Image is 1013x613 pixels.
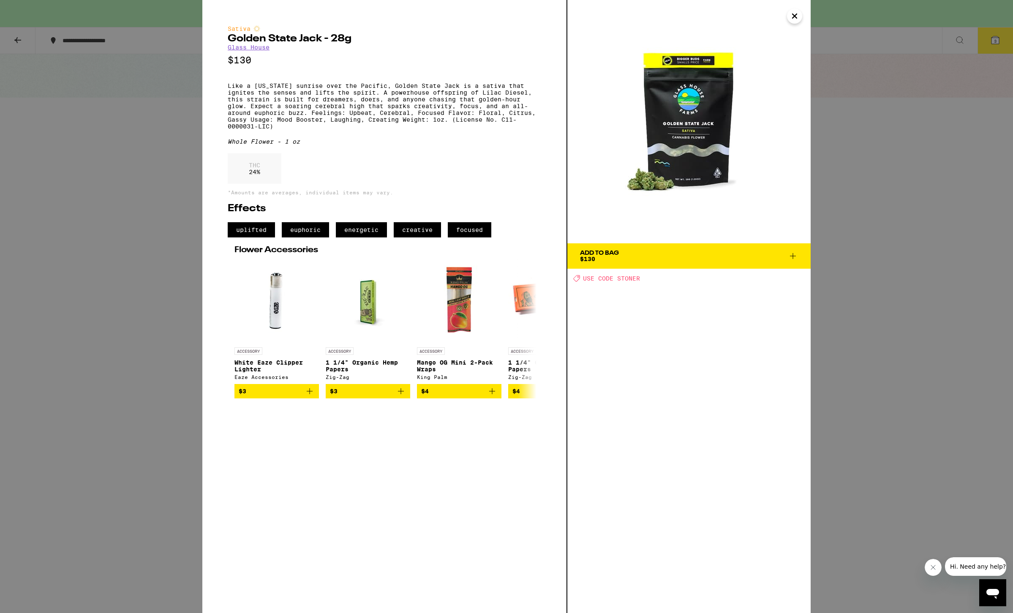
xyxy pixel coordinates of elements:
[228,44,270,51] a: Glass House
[326,259,410,384] a: Open page for 1 1/4" Organic Hemp Papers from Zig-Zag
[330,388,338,395] span: $3
[326,384,410,398] button: Add to bag
[508,259,593,343] img: Zig-Zag - 1 1/4" Classic Rolling Papers
[228,34,541,44] h2: Golden State Jack - 28g
[580,256,595,262] span: $130
[336,222,387,237] span: energetic
[234,347,262,355] p: ACCESSORY
[394,222,441,237] span: creative
[417,259,501,343] img: King Palm - Mango OG Mini 2-Pack Wraps
[508,374,593,380] div: Zig-Zag
[417,374,501,380] div: King Palm
[417,384,501,398] button: Add to bag
[326,259,410,343] img: Zig-Zag - 1 1/4" Organic Hemp Papers
[421,388,429,395] span: $4
[228,55,541,65] p: $130
[234,259,319,384] a: Open page for White Eaze Clipper Lighter from Eaze Accessories
[580,250,619,256] div: Add To Bag
[925,559,942,576] iframe: Close message
[417,347,445,355] p: ACCESSORY
[228,25,541,32] div: Sativa
[583,275,640,282] span: USE CODE STONER
[253,25,260,32] img: sativaColor.svg
[448,222,491,237] span: focused
[417,259,501,384] a: Open page for Mango OG Mini 2-Pack Wraps from King Palm
[282,222,329,237] span: euphoric
[508,384,593,398] button: Add to bag
[228,222,275,237] span: uplifted
[326,347,354,355] p: ACCESSORY
[234,384,319,398] button: Add to bag
[249,162,260,169] p: THC
[787,8,802,24] button: Close
[228,82,541,130] p: Like a [US_STATE] sunrise over the Pacific, Golden State Jack is a sativa that ignites the senses...
[508,259,593,384] a: Open page for 1 1/4" Classic Rolling Papers from Zig-Zag
[508,347,536,355] p: ACCESSORY
[945,557,1006,576] iframe: Message from company
[417,359,501,373] p: Mango OG Mini 2-Pack Wraps
[228,190,541,195] p: *Amounts are averages, individual items may vary.
[228,153,281,184] div: 24 %
[326,374,410,380] div: Zig-Zag
[508,359,593,373] p: 1 1/4" Classic Rolling Papers
[234,259,319,343] img: Eaze Accessories - White Eaze Clipper Lighter
[234,246,534,254] h2: Flower Accessories
[512,388,520,395] span: $4
[979,579,1006,606] iframe: Button to launch messaging window
[567,243,811,269] button: Add To Bag$130
[228,138,541,145] div: Whole Flower - 1 oz
[234,374,319,380] div: Eaze Accessories
[234,359,319,373] p: White Eaze Clipper Lighter
[326,359,410,373] p: 1 1/4" Organic Hemp Papers
[228,204,541,214] h2: Effects
[239,388,246,395] span: $3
